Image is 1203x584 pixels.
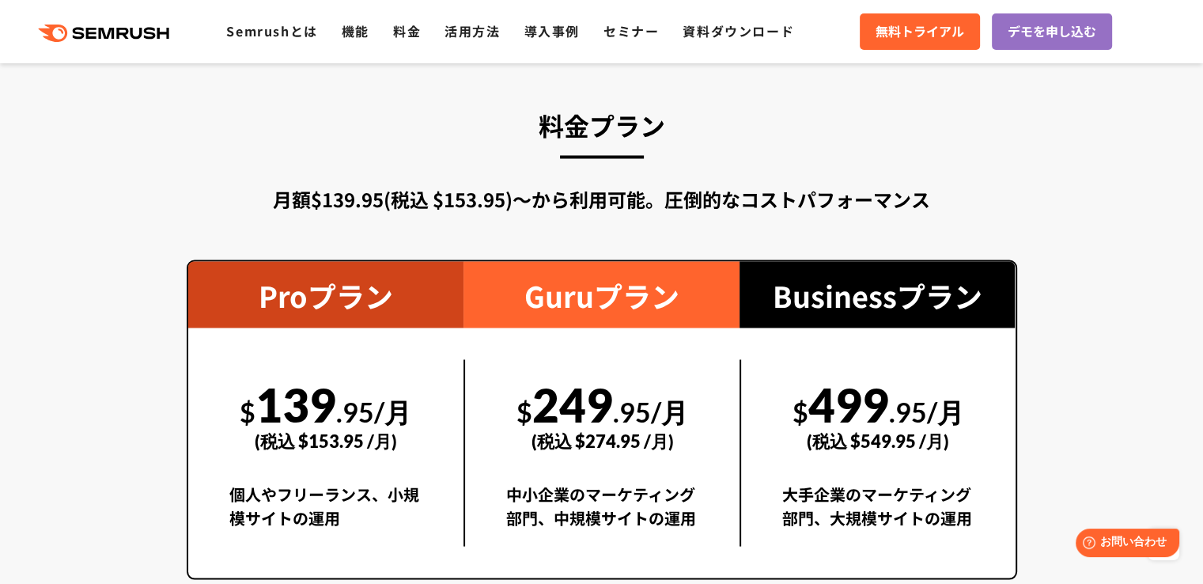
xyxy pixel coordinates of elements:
a: 機能 [342,21,369,40]
div: 中小企業のマーケティング部門、中規模サイトの運用 [506,482,698,546]
a: 料金 [393,21,421,40]
div: (税込 $153.95 /月) [229,412,423,468]
a: デモを申し込む [992,13,1112,50]
a: Semrushとは [226,21,317,40]
div: (税込 $274.95 /月) [506,412,698,468]
a: セミナー [603,21,659,40]
div: 個人やフリーランス、小規模サイトの運用 [229,482,423,546]
span: $ [516,395,532,427]
div: Guruプラン [463,261,740,328]
span: .95/月 [889,395,964,427]
a: 無料トライアル [860,13,980,50]
div: (税込 $549.95 /月) [782,412,974,468]
h3: 料金プラン [187,104,1017,146]
a: 活用方法 [445,21,500,40]
span: デモを申し込む [1008,21,1096,42]
div: Businessプラン [740,261,1016,328]
a: 導入事例 [524,21,580,40]
div: 139 [229,359,423,468]
span: .95/月 [336,395,411,427]
span: $ [793,395,808,427]
div: 249 [506,359,698,468]
span: 無料トライアル [876,21,964,42]
span: .95/月 [613,395,688,427]
div: 499 [782,359,974,468]
iframe: Help widget launcher [1062,522,1186,567]
div: Proプラン [188,261,464,328]
div: 大手企業のマーケティング部門、大規模サイトの運用 [782,482,974,546]
span: $ [240,395,255,427]
a: 資料ダウンロード [683,21,794,40]
div: 月額$139.95(税込 $153.95)〜から利用可能。圧倒的なコストパフォーマンス [187,185,1017,214]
